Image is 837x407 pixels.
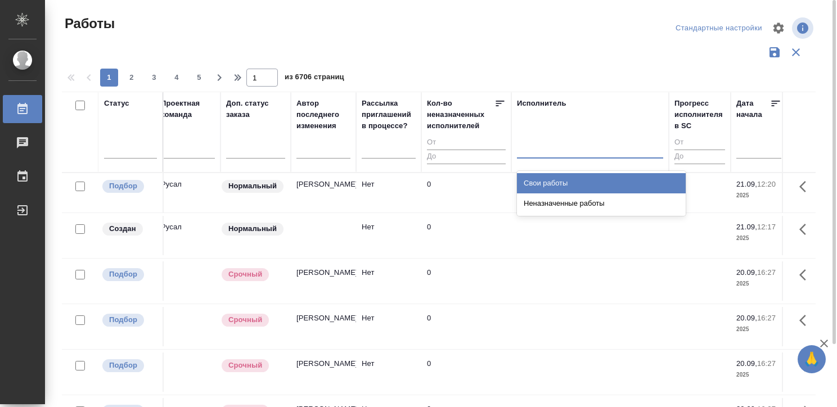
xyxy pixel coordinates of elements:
[764,42,785,63] button: Сохранить фильтры
[228,360,262,371] p: Срочный
[674,136,725,150] input: От
[427,150,506,164] input: До
[793,352,820,379] button: Здесь прячутся важные кнопки
[736,223,757,231] p: 21.09,
[285,70,344,87] span: из 6706 страниц
[674,98,725,132] div: Прогресс исполнителя в SC
[101,313,157,328] div: Можно подбирать исполнителей
[190,72,208,83] span: 5
[517,173,686,193] div: Свои работы
[296,98,350,132] div: Автор последнего изменения
[356,216,421,255] td: Нет
[155,173,220,212] td: Русал
[421,261,511,301] td: 0
[228,223,277,234] p: Нормальный
[356,307,421,346] td: Нет
[793,261,820,288] button: Здесь прячутся важные кнопки
[421,216,511,255] td: 0
[673,20,765,37] div: split button
[291,352,356,392] td: [PERSON_NAME]
[168,72,186,83] span: 4
[792,17,816,39] span: Посмотреть информацию
[427,98,494,132] div: Кол-во неназначенных исполнителей
[736,180,757,188] p: 21.09,
[356,352,421,392] td: Нет
[356,173,421,212] td: Нет
[109,269,137,280] p: Подбор
[155,216,220,255] td: Русал
[736,98,770,120] div: Дата начала
[793,173,820,200] button: Здесь прячутся важные кнопки
[793,216,820,243] button: Здесь прячутся важные кнопки
[109,223,136,234] p: Создан
[757,359,776,368] p: 16:27
[145,72,163,83] span: 3
[109,360,137,371] p: Подбор
[427,136,506,150] input: От
[802,347,821,371] span: 🙏
[109,314,137,325] p: Подбор
[793,307,820,334] button: Здесь прячутся важные кнопки
[104,98,129,109] div: Статус
[228,269,262,280] p: Срочный
[161,98,215,120] div: Проектная команда
[101,221,157,237] div: Заказ еще не согласован с клиентом, искать исполнителей рано
[228,314,262,325] p: Срочный
[736,278,781,290] p: 2025
[123,69,141,87] button: 2
[62,15,115,33] span: Работы
[356,261,421,301] td: Нет
[517,98,566,109] div: Исполнитель
[421,307,511,346] td: 0
[362,98,416,132] div: Рассылка приглашений в процессе?
[291,173,356,212] td: [PERSON_NAME]
[736,268,757,277] p: 20.09,
[798,345,826,373] button: 🙏
[291,307,356,346] td: [PERSON_NAME]
[757,223,776,231] p: 12:17
[674,150,725,164] input: До
[168,69,186,87] button: 4
[228,180,277,192] p: Нормальный
[145,69,163,87] button: 3
[123,72,141,83] span: 2
[517,193,686,214] div: Неназначенные работы
[757,268,776,277] p: 16:27
[736,369,781,381] p: 2025
[757,314,776,322] p: 16:27
[757,180,776,188] p: 12:20
[101,358,157,373] div: Можно подбирать исполнителей
[190,69,208,87] button: 5
[109,180,137,192] p: Подбор
[421,173,511,212] td: 0
[421,352,511,392] td: 0
[736,359,757,368] p: 20.09,
[101,267,157,282] div: Можно подбирать исполнителей
[101,179,157,194] div: Можно подбирать исполнителей
[736,324,781,335] p: 2025
[736,314,757,322] p: 20.09,
[291,261,356,301] td: [PERSON_NAME]
[226,98,285,120] div: Доп. статус заказа
[736,233,781,244] p: 2025
[785,42,807,63] button: Сбросить фильтры
[765,15,792,42] span: Настроить таблицу
[736,190,781,201] p: 2025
